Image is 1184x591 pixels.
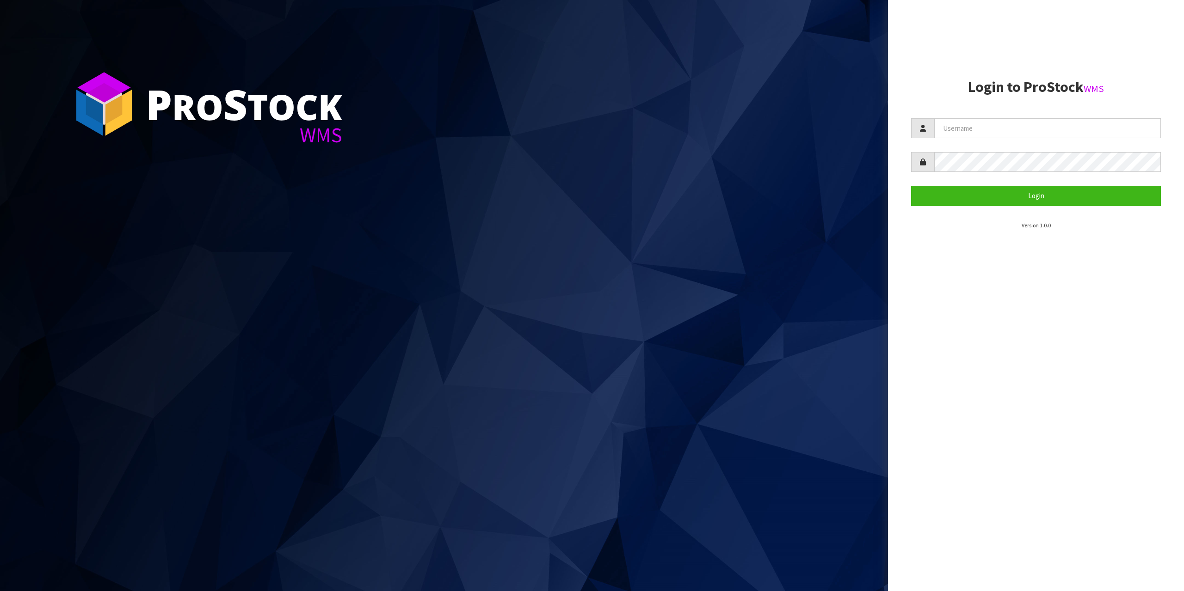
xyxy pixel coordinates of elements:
div: ro tock [146,83,342,125]
div: WMS [146,125,342,146]
small: Version 1.0.0 [1022,222,1051,229]
input: Username [934,118,1161,138]
small: WMS [1084,83,1104,95]
span: P [146,76,172,132]
span: S [223,76,247,132]
img: ProStock Cube [69,69,139,139]
button: Login [911,186,1161,206]
h2: Login to ProStock [911,79,1161,95]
